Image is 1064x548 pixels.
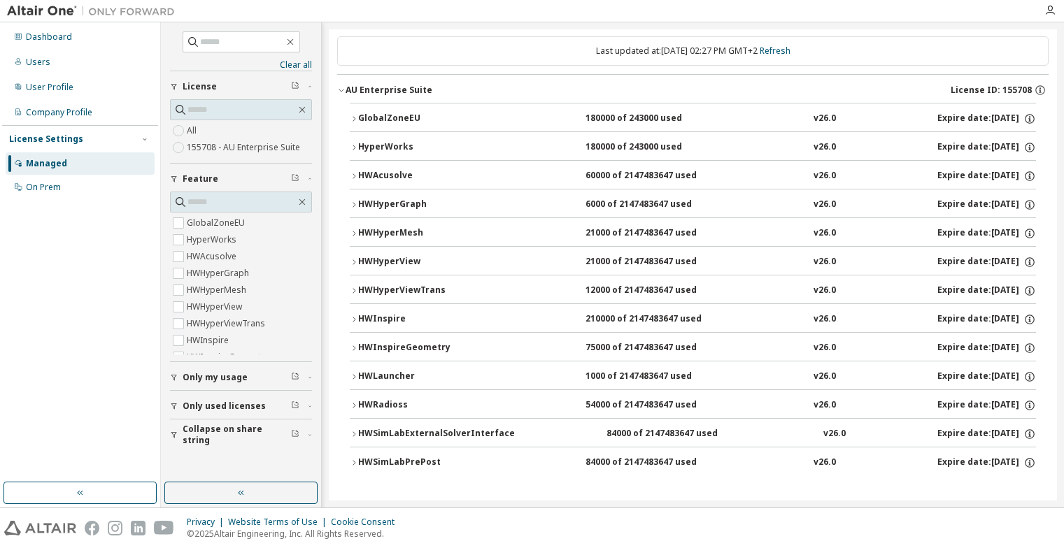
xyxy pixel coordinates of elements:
div: HWLauncher [358,370,484,383]
div: 12000 of 2147483647 used [586,284,711,297]
div: v26.0 [814,113,836,125]
div: 21000 of 2147483647 used [586,227,711,240]
div: Expire date: [DATE] [937,342,1036,354]
button: HWInspire210000 of 2147483647 usedv26.0Expire date:[DATE] [350,304,1036,335]
div: HWHyperViewTrans [358,284,484,297]
button: GlobalZoneEU180000 of 243000 usedv26.0Expire date:[DATE] [350,103,1036,134]
div: 6000 of 2147483647 used [586,199,711,211]
label: HWInspireGeometry [187,349,271,366]
div: 75000 of 2147483647 used [586,342,711,354]
div: Managed [26,158,67,169]
div: 1000 of 2147483647 used [586,370,711,383]
div: v26.0 [814,284,836,297]
div: Company Profile [26,107,92,118]
p: © 2025 Altair Engineering, Inc. All Rights Reserved. [187,528,403,540]
div: HWHyperMesh [358,227,484,240]
div: Expire date: [DATE] [937,456,1036,469]
img: instagram.svg [108,521,122,535]
span: Clear filter [291,81,299,92]
div: 210000 of 2147483647 used [586,313,711,326]
div: HWAcusolve [358,170,484,182]
div: Expire date: [DATE] [937,227,1036,240]
button: HWHyperMesh21000 of 2147483647 usedv26.0Expire date:[DATE] [350,218,1036,249]
button: HWInspireGeometry75000 of 2147483647 usedv26.0Expire date:[DATE] [350,333,1036,363]
span: Only my usage [183,372,248,383]
div: Privacy [187,517,228,528]
label: HWHyperView [187,298,245,315]
button: Feature [170,164,312,194]
div: 54000 of 2147483647 used [586,399,711,412]
button: HWHyperGraph6000 of 2147483647 usedv26.0Expire date:[DATE] [350,189,1036,220]
img: facebook.svg [85,521,99,535]
div: v26.0 [814,199,836,211]
div: 84000 of 2147483647 used [586,456,711,469]
button: Only used licenses [170,391,312,421]
div: v26.0 [814,370,836,383]
button: Only my usage [170,362,312,393]
div: v26.0 [814,399,836,412]
div: v26.0 [814,456,836,469]
button: Collapse on share string [170,419,312,450]
div: Dashboard [26,31,72,43]
img: linkedin.svg [131,521,146,535]
label: HWInspire [187,332,232,349]
span: License ID: 155708 [951,85,1032,96]
div: 84000 of 2147483647 used [607,428,732,440]
span: Clear filter [291,173,299,185]
div: On Prem [26,182,61,193]
div: Expire date: [DATE] [937,256,1036,268]
div: v26.0 [814,227,836,240]
span: Clear filter [291,372,299,383]
button: HyperWorks180000 of 243000 usedv26.0Expire date:[DATE] [350,132,1036,163]
div: v26.0 [814,256,836,268]
button: HWRadioss54000 of 2147483647 usedv26.0Expire date:[DATE] [350,390,1036,421]
div: 60000 of 2147483647 used [586,170,711,182]
button: HWHyperViewTrans12000 of 2147483647 usedv26.0Expire date:[DATE] [350,275,1036,306]
button: HWAcusolve60000 of 2147483647 usedv26.0Expire date:[DATE] [350,161,1036,192]
label: 155708 - AU Enterprise Suite [187,139,303,156]
div: HWInspire [358,313,484,326]
a: Refresh [760,45,790,57]
span: License [183,81,217,92]
div: Cookie Consent [331,517,403,528]
div: v26.0 [814,313,836,326]
div: 21000 of 2147483647 used [586,256,711,268]
div: Expire date: [DATE] [937,199,1036,211]
label: HWHyperGraph [187,265,252,282]
div: v26.0 [814,170,836,182]
span: Only used licenses [183,401,266,412]
div: Expire date: [DATE] [937,370,1036,383]
label: All [187,122,199,139]
div: Website Terms of Use [228,517,331,528]
button: HWSimLabPrePost84000 of 2147483647 usedv26.0Expire date:[DATE] [350,447,1036,478]
div: GlobalZoneEU [358,113,484,125]
button: HWLauncher1000 of 2147483647 usedv26.0Expire date:[DATE] [350,361,1036,392]
span: Collapse on share string [183,424,291,446]
span: Feature [183,173,218,185]
label: HyperWorks [187,231,239,248]
div: Last updated at: [DATE] 02:27 PM GMT+2 [337,36,1049,66]
button: License [170,71,312,102]
button: AU Enterprise SuiteLicense ID: 155708 [337,75,1049,106]
label: HWHyperViewTrans [187,315,268,332]
label: HWHyperMesh [187,282,249,298]
div: v26.0 [814,141,836,154]
div: User Profile [26,82,73,93]
span: Clear filter [291,429,299,440]
img: altair_logo.svg [4,521,76,535]
div: v26.0 [814,342,836,354]
div: Expire date: [DATE] [937,313,1036,326]
button: HWHyperView21000 of 2147483647 usedv26.0Expire date:[DATE] [350,247,1036,277]
label: HWAcusolve [187,248,239,265]
div: Expire date: [DATE] [937,428,1036,440]
div: 180000 of 243000 used [586,113,711,125]
div: Expire date: [DATE] [937,113,1036,125]
a: Clear all [170,59,312,71]
div: HWRadioss [358,399,484,412]
div: HWHyperView [358,256,484,268]
div: HWSimLabExternalSolverInterface [358,428,515,440]
div: AU Enterprise Suite [346,85,432,96]
div: HWInspireGeometry [358,342,484,354]
div: v26.0 [823,428,846,440]
div: License Settings [9,134,83,145]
